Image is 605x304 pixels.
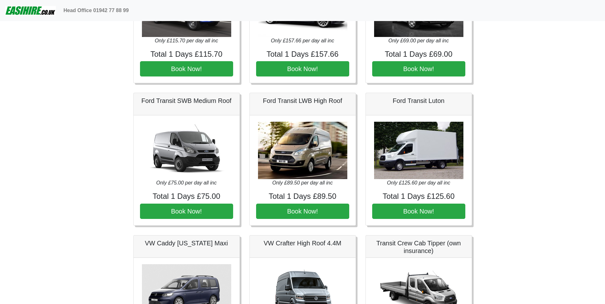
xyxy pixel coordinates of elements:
h5: Ford Transit SWB Medium Roof [140,97,233,105]
button: Book Now! [140,61,233,76]
img: Ford Transit SWB Medium Roof [142,122,231,179]
img: Ford Transit LWB High Roof [258,122,347,179]
i: Only £115.70 per day all inc [155,38,218,43]
h4: Total 1 Days £89.50 [256,192,349,201]
i: Only £89.50 per day all inc [272,180,333,185]
b: Head Office 01942 77 88 99 [63,8,129,13]
h4: Total 1 Days £115.70 [140,50,233,59]
h5: Transit Crew Cab Tipper (own insurance) [372,239,465,255]
button: Book Now! [372,61,465,76]
h5: Ford Transit LWB High Roof [256,97,349,105]
button: Book Now! [140,204,233,219]
h5: VW Crafter High Roof 4.4M [256,239,349,247]
i: Only £75.00 per day all inc [156,180,217,185]
i: Only £125.60 per day all inc [387,180,450,185]
a: Head Office 01942 77 88 99 [61,4,131,17]
img: Ford Transit Luton [374,122,463,179]
h4: Total 1 Days £69.00 [372,50,465,59]
img: easihire_logo_small.png [5,4,56,17]
i: Only £69.00 per day all inc [388,38,449,43]
h5: VW Caddy [US_STATE] Maxi [140,239,233,247]
h5: Ford Transit Luton [372,97,465,105]
i: Only £157.66 per day all inc [271,38,334,43]
button: Book Now! [256,204,349,219]
h4: Total 1 Days £75.00 [140,192,233,201]
button: Book Now! [256,61,349,76]
h4: Total 1 Days £157.66 [256,50,349,59]
h4: Total 1 Days £125.60 [372,192,465,201]
button: Book Now! [372,204,465,219]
